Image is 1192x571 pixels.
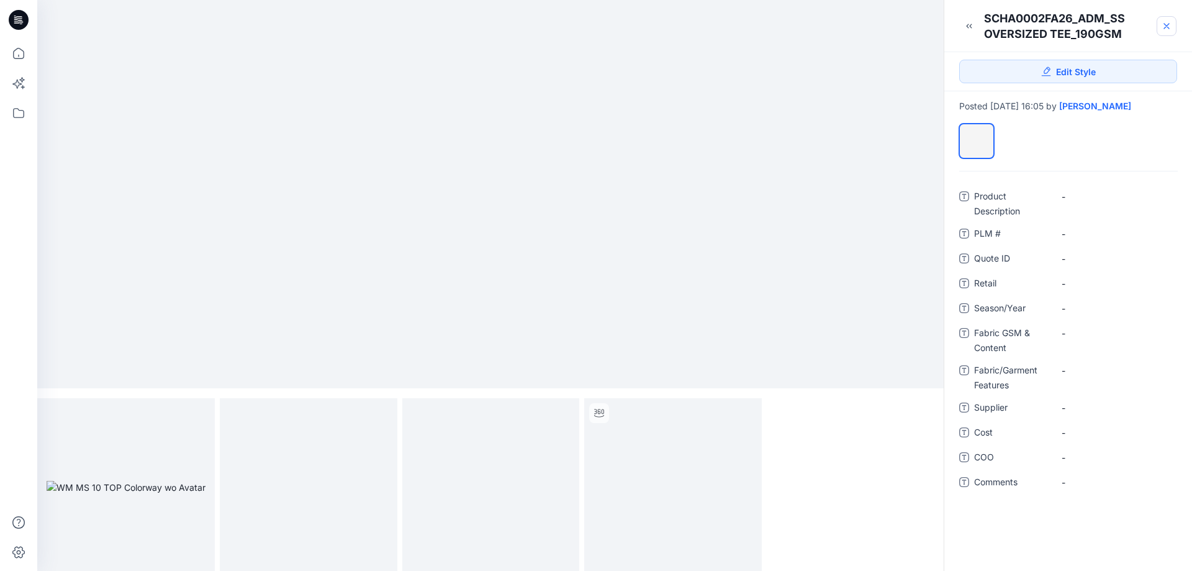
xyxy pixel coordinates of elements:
span: - [1062,277,1169,290]
span: Product Description [974,189,1049,219]
span: - [1062,426,1169,439]
span: PLM # [974,226,1049,244]
div: SCHA0002FA26_ADM_SS OVERSIZED TEE_190GSM [984,11,1155,42]
span: COO [974,450,1049,467]
span: Fabric/Garment Features [974,363,1049,393]
img: WM MS 10 TOP Colorway wo Avatar [47,481,205,494]
span: Edit Style [1056,65,1096,78]
span: Retail [974,276,1049,293]
span: Supplier [974,400,1049,418]
span: Comments [974,475,1049,492]
span: Fabric GSM & Content [974,326,1049,355]
span: - [1062,190,1169,203]
span: Quote ID [974,251,1049,268]
span: - [1062,227,1169,240]
div: SOFT SILVER [959,124,994,158]
a: [PERSON_NAME] [1059,101,1131,111]
span: - [1062,401,1169,414]
div: Posted [DATE] 16:05 by [959,101,1177,111]
span: - [1062,302,1169,315]
span: Season/Year [974,301,1049,318]
a: Close Style Presentation [1157,16,1176,36]
a: Edit Style [959,60,1177,83]
span: - [1062,476,1169,489]
span: - [1062,451,1169,464]
button: Minimize [959,16,979,36]
span: - [1062,252,1169,265]
span: Cost [974,425,1049,442]
span: - [1062,327,1169,340]
span: - [1062,364,1169,377]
